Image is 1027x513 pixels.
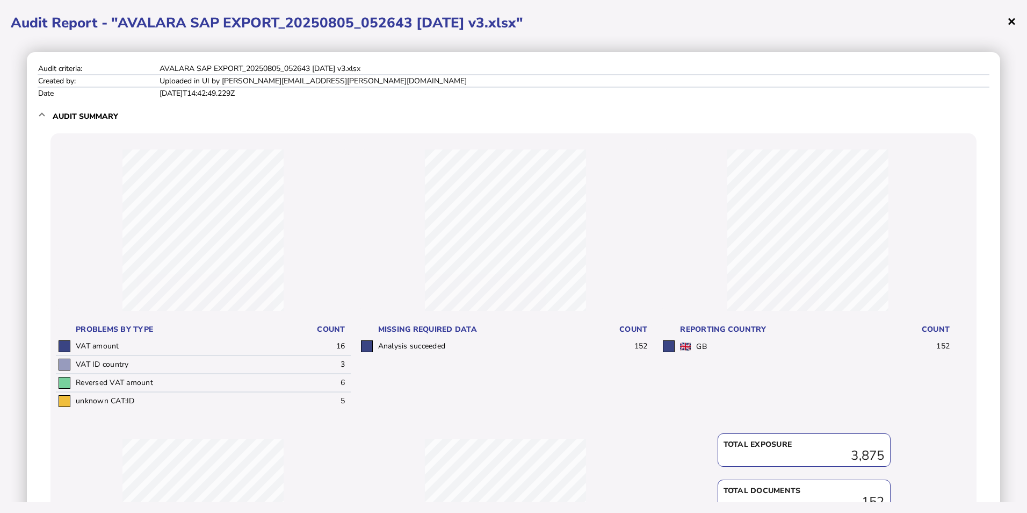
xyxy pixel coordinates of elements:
[724,439,885,450] div: Total exposure
[73,355,289,374] td: VAT ID country
[73,374,289,392] td: Reversed VAT amount
[591,322,653,338] th: Count
[1007,11,1016,31] span: ×
[680,343,691,351] img: gb.png
[289,355,351,374] td: 3
[893,322,955,338] th: Count
[38,63,159,75] td: Audit criteria:
[289,338,351,355] td: 16
[159,87,989,99] td: [DATE]T14:42:49.229Z
[53,111,118,122] h3: Audit summary
[289,374,351,392] td: 6
[38,99,989,133] mat-expansion-panel-header: Audit summary
[289,392,351,410] td: 5
[159,75,989,87] td: Uploaded in UI by [PERSON_NAME][EMAIL_ADDRESS][PERSON_NAME][DOMAIN_NAME]
[11,13,1016,32] h1: Audit Report - "AVALARA SAP EXPORT_20250805_052643 [DATE] v3.xlsx"
[893,338,955,355] td: 152
[73,392,289,410] td: unknown CAT:ID
[73,338,289,355] td: VAT amount
[591,338,653,355] td: 152
[724,450,885,461] div: 3,875
[724,486,885,496] div: Total documents
[38,75,159,87] td: Created by:
[375,338,591,355] td: Analysis succeeded
[73,322,289,338] th: Problems by type
[677,322,893,338] th: Reporting country
[375,322,591,338] th: Missing required data
[289,322,351,338] th: Count
[38,87,159,99] td: Date
[696,341,707,352] label: GB
[724,496,885,507] div: 152
[159,63,989,75] td: AVALARA SAP EXPORT_20250805_052643 [DATE] v3.xlsx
